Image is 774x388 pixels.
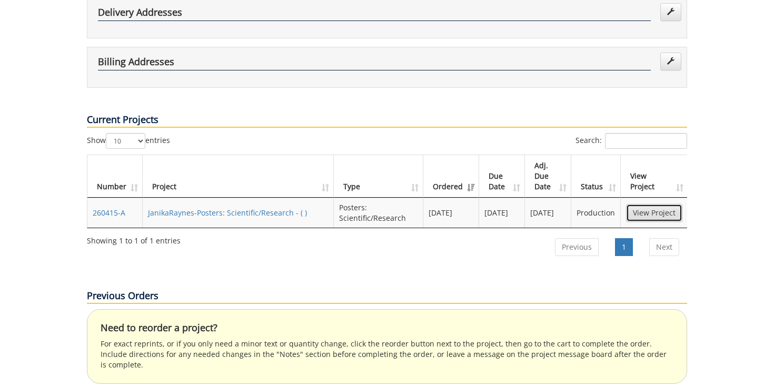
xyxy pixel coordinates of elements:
[98,57,651,70] h4: Billing Addresses
[87,155,143,198] th: Number: activate to sort column ascending
[660,53,681,70] a: Edit Addresses
[423,198,479,228] td: [DATE]
[479,198,525,228] td: [DATE]
[98,7,651,21] h4: Delivery Addresses
[555,238,599,256] a: Previous
[649,238,679,256] a: Next
[87,289,687,304] p: Previous Orders
[605,133,687,149] input: Search:
[660,3,681,21] a: Edit Addresses
[479,155,525,198] th: Due Date: activate to sort column ascending
[101,323,673,333] h4: Need to reorder a project?
[106,133,145,149] select: Showentries
[575,133,687,149] label: Search:
[334,155,423,198] th: Type: activate to sort column ascending
[101,339,673,370] p: For exact reprints, or if you only need a minor text or quantity change, click the reorder button...
[87,113,687,128] p: Current Projects
[148,208,307,218] a: JanikaRaynes-Posters: Scientific/Research - ( )
[571,198,621,228] td: Production
[143,155,334,198] th: Project: activate to sort column ascending
[621,155,688,198] th: View Project: activate to sort column ascending
[525,155,571,198] th: Adj. Due Date: activate to sort column ascending
[525,198,571,228] td: [DATE]
[334,198,423,228] td: Posters: Scientific/Research
[571,155,621,198] th: Status: activate to sort column ascending
[87,231,181,246] div: Showing 1 to 1 of 1 entries
[423,155,479,198] th: Ordered: activate to sort column ascending
[93,208,125,218] a: 260415-A
[87,133,170,149] label: Show entries
[615,238,633,256] a: 1
[626,204,682,222] a: View Project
